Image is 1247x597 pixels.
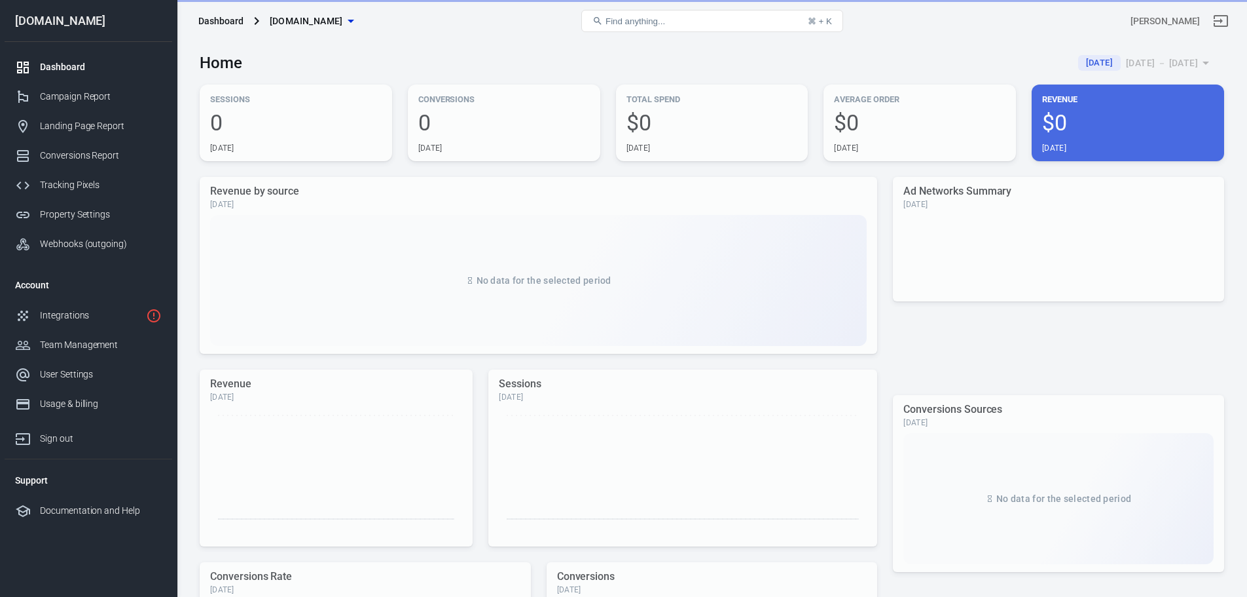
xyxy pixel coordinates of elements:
div: Dashboard [40,60,162,74]
a: Sign out [1205,5,1237,37]
svg: 1 networks not verified yet [146,308,162,324]
span: Find anything... [605,16,665,26]
div: Dashboard [198,14,244,28]
span: bestproductreviews.io [270,13,343,29]
div: User Settings [40,368,162,381]
div: [DOMAIN_NAME] [5,15,172,27]
div: Property Settings [40,208,162,221]
div: Team Management [40,338,162,352]
a: Usage & billing [5,389,172,419]
div: Webhooks (outgoing) [40,237,162,251]
div: Account id: 7dR2DYHz [1130,14,1200,28]
div: Documentation and Help [40,504,162,518]
a: Dashboard [5,52,172,82]
a: Tracking Pixels [5,170,172,200]
a: Webhooks (outgoing) [5,229,172,259]
a: Sign out [5,419,172,453]
a: Property Settings [5,200,172,229]
a: Team Management [5,330,172,360]
div: Campaign Report [40,90,162,104]
div: Usage & billing [40,397,162,411]
li: Account [5,269,172,301]
div: Tracking Pixels [40,178,162,192]
button: Find anything...⌘ + K [581,10,843,32]
div: Conversions Report [40,149,162,163]
div: Landing Page Report [40,119,162,133]
button: [DOMAIN_NAME] [264,9,359,33]
li: Support [5,465,172,496]
a: Landing Page Report [5,111,172,141]
a: Conversions Report [5,141,172,170]
h3: Home [200,54,242,72]
div: Sign out [40,432,162,446]
a: Integrations [5,301,172,330]
a: User Settings [5,360,172,389]
a: Campaign Report [5,82,172,111]
div: Integrations [40,309,141,322]
div: ⌘ + K [808,16,832,26]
